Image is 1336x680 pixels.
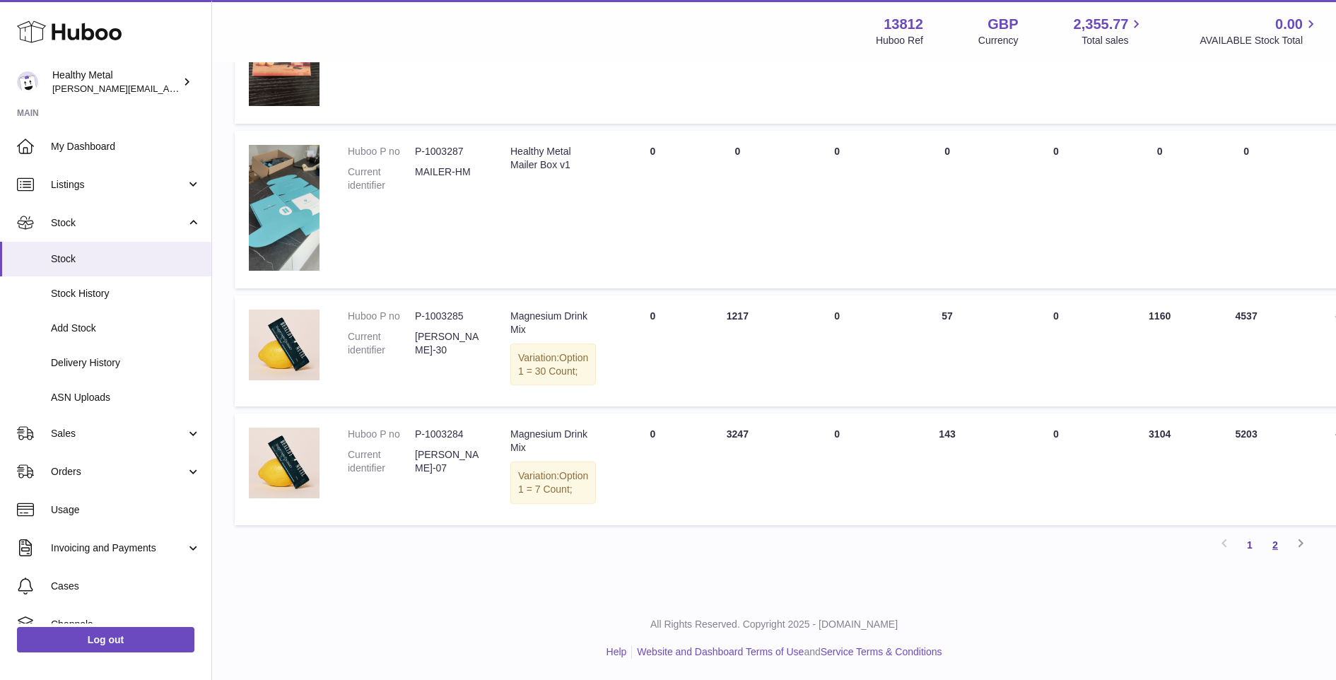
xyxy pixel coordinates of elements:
[610,295,695,407] td: 0
[52,69,180,95] div: Healthy Metal
[978,34,1019,47] div: Currency
[695,295,780,407] td: 1217
[610,131,695,288] td: 0
[348,448,415,475] dt: Current identifier
[51,580,201,593] span: Cases
[51,427,186,440] span: Sales
[51,216,186,230] span: Stock
[51,252,201,266] span: Stock
[988,15,1018,34] strong: GBP
[510,310,596,336] div: Magnesium Drink Mix
[821,646,942,657] a: Service Terms & Conditions
[51,178,186,192] span: Listings
[510,462,596,504] div: Variation:
[51,618,201,631] span: Channels
[51,503,201,517] span: Usage
[1082,34,1144,47] span: Total sales
[223,618,1325,631] p: All Rights Reserved. Copyright 2025 - [DOMAIN_NAME]
[1053,428,1059,440] span: 0
[510,344,596,386] div: Variation:
[510,145,596,172] div: Healthy Metal Mailer Box v1
[348,165,415,192] dt: Current identifier
[51,356,201,370] span: Delivery History
[780,131,894,288] td: 0
[17,71,38,93] img: jose@healthy-metal.com
[51,322,201,335] span: Add Stock
[518,352,588,377] span: Option 1 = 30 Count;
[780,295,894,407] td: 0
[1053,146,1059,157] span: 0
[415,428,482,441] dd: P-1003284
[1237,532,1262,558] a: 1
[51,140,201,153] span: My Dashboard
[51,391,201,404] span: ASN Uploads
[894,414,1000,525] td: 143
[249,428,320,498] img: product image
[415,310,482,323] dd: P-1003285
[1200,34,1319,47] span: AVAILABLE Stock Total
[1208,131,1285,288] td: 0
[51,287,201,300] span: Stock History
[348,145,415,158] dt: Huboo P no
[1200,15,1319,47] a: 0.00 AVAILABLE Stock Total
[876,34,923,47] div: Huboo Ref
[1053,310,1059,322] span: 0
[348,310,415,323] dt: Huboo P no
[894,131,1000,288] td: 0
[1074,15,1145,47] a: 2,355.77 Total sales
[415,330,482,357] dd: [PERSON_NAME]-30
[1112,131,1208,288] td: 0
[415,165,482,192] dd: MAILER-HM
[637,646,804,657] a: Website and Dashboard Terms of Use
[695,131,780,288] td: 0
[249,145,320,271] img: product image
[1074,15,1129,34] span: 2,355.77
[51,465,186,479] span: Orders
[249,310,320,380] img: product image
[1208,414,1285,525] td: 5203
[1262,532,1288,558] a: 2
[884,15,923,34] strong: 13812
[632,645,942,659] li: and
[1275,15,1303,34] span: 0.00
[1208,295,1285,407] td: 4537
[52,83,283,94] span: [PERSON_NAME][EMAIL_ADDRESS][DOMAIN_NAME]
[1112,414,1208,525] td: 3104
[894,295,1000,407] td: 57
[510,428,596,455] div: Magnesium Drink Mix
[415,145,482,158] dd: P-1003287
[51,541,186,555] span: Invoicing and Payments
[695,414,780,525] td: 3247
[780,414,894,525] td: 0
[1112,295,1208,407] td: 1160
[415,448,482,475] dd: [PERSON_NAME]-07
[348,330,415,357] dt: Current identifier
[348,428,415,441] dt: Huboo P no
[607,646,627,657] a: Help
[17,627,194,652] a: Log out
[610,414,695,525] td: 0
